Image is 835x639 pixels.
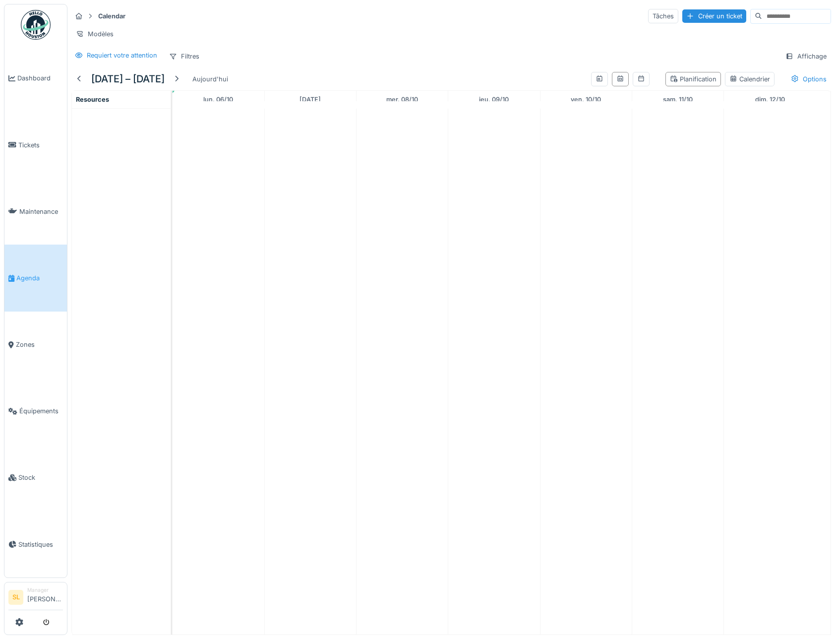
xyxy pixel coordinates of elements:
a: SL Manager[PERSON_NAME] [8,586,63,610]
div: Planification [670,74,716,84]
a: 8 octobre 2025 [384,93,420,106]
div: Affichage [781,49,831,64]
div: Tâches [648,9,678,23]
a: 12 octobre 2025 [753,93,787,106]
span: Zones [16,340,63,349]
span: Dashboard [17,73,63,83]
li: [PERSON_NAME] [27,586,63,608]
div: Créer un ticket [682,9,746,23]
span: Resources [76,96,109,103]
div: Modèles [71,27,118,41]
span: Agenda [16,273,63,283]
a: Stock [4,445,67,511]
a: 7 octobre 2025 [297,93,323,106]
img: Badge_color-CXgf-gQk.svg [21,10,51,40]
div: Requiert votre attention [87,51,157,60]
a: Maintenance [4,178,67,245]
a: Équipements [4,378,67,445]
div: Calendrier [729,74,770,84]
a: Dashboard [4,45,67,112]
span: Statistiques [18,540,63,549]
strong: Calendar [94,11,129,21]
span: Stock [18,473,63,482]
div: Aujourd'hui [188,72,232,86]
div: Manager [27,586,63,594]
a: Statistiques [4,511,67,577]
span: Maintenance [19,207,63,216]
div: Options [786,72,831,86]
span: Équipements [19,406,63,416]
span: Tickets [18,140,63,150]
a: 11 octobre 2025 [660,93,695,106]
a: Zones [4,312,67,378]
a: Agenda [4,245,67,311]
a: Tickets [4,112,67,178]
a: 9 octobre 2025 [477,93,511,106]
a: 6 octobre 2025 [201,93,236,106]
div: Filtres [165,49,204,64]
a: 10 octobre 2025 [568,93,603,106]
li: SL [8,590,23,605]
h5: [DATE] – [DATE] [91,73,165,85]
